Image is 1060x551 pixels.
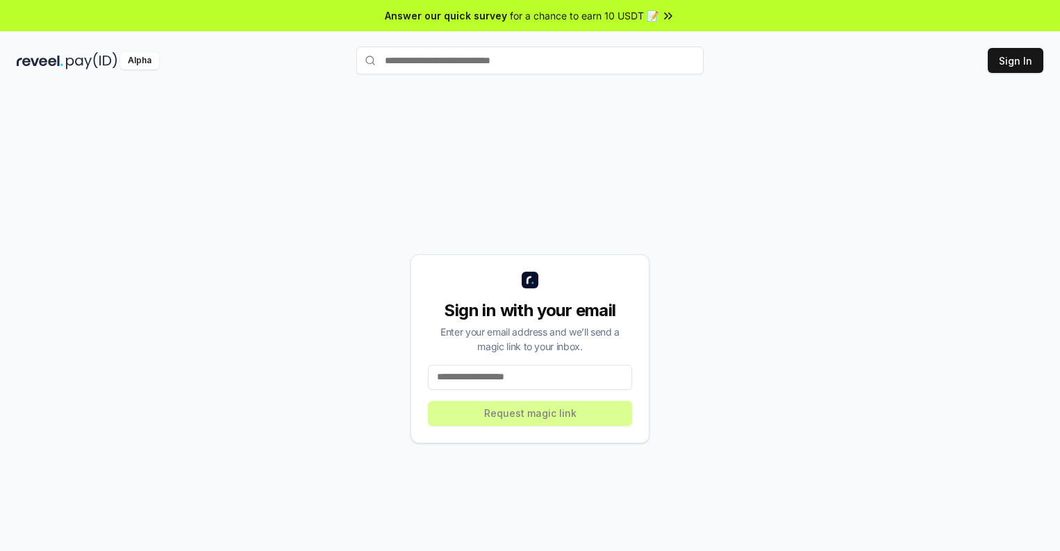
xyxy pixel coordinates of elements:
[17,52,63,69] img: reveel_dark
[120,52,159,69] div: Alpha
[428,299,632,322] div: Sign in with your email
[66,52,117,69] img: pay_id
[510,8,659,23] span: for a chance to earn 10 USDT 📝
[428,324,632,354] div: Enter your email address and we’ll send a magic link to your inbox.
[385,8,507,23] span: Answer our quick survey
[988,48,1043,73] button: Sign In
[522,272,538,288] img: logo_small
